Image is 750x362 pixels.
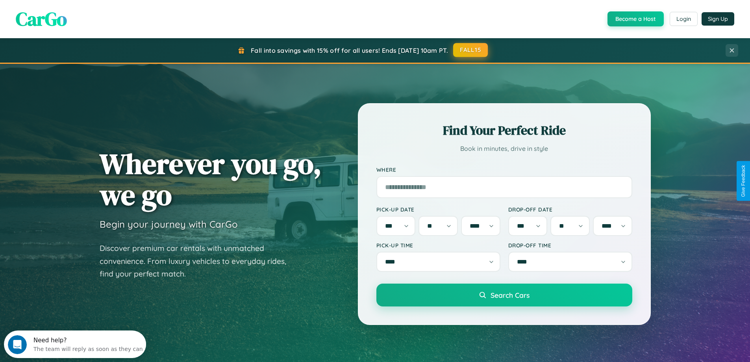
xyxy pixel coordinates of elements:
[607,11,664,26] button: Become a Host
[30,7,139,13] div: Need help?
[100,242,296,280] p: Discover premium car rentals with unmatched convenience. From luxury vehicles to everyday rides, ...
[3,3,146,25] div: Open Intercom Messenger
[16,6,67,32] span: CarGo
[100,148,322,210] h1: Wherever you go, we go
[508,206,632,213] label: Drop-off Date
[453,43,488,57] button: FALL15
[741,165,746,197] div: Give Feedback
[376,166,632,173] label: Where
[508,242,632,249] label: Drop-off Time
[491,291,530,299] span: Search Cars
[376,206,500,213] label: Pick-up Date
[4,330,146,358] iframe: Intercom live chat discovery launcher
[376,284,632,306] button: Search Cars
[251,46,448,54] span: Fall into savings with 15% off for all users! Ends [DATE] 10am PT.
[376,122,632,139] h2: Find Your Perfect Ride
[100,218,238,230] h3: Begin your journey with CarGo
[670,12,698,26] button: Login
[702,12,734,26] button: Sign Up
[376,143,632,154] p: Book in minutes, drive in style
[30,13,139,21] div: The team will reply as soon as they can
[8,335,27,354] iframe: Intercom live chat
[376,242,500,249] label: Pick-up Time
